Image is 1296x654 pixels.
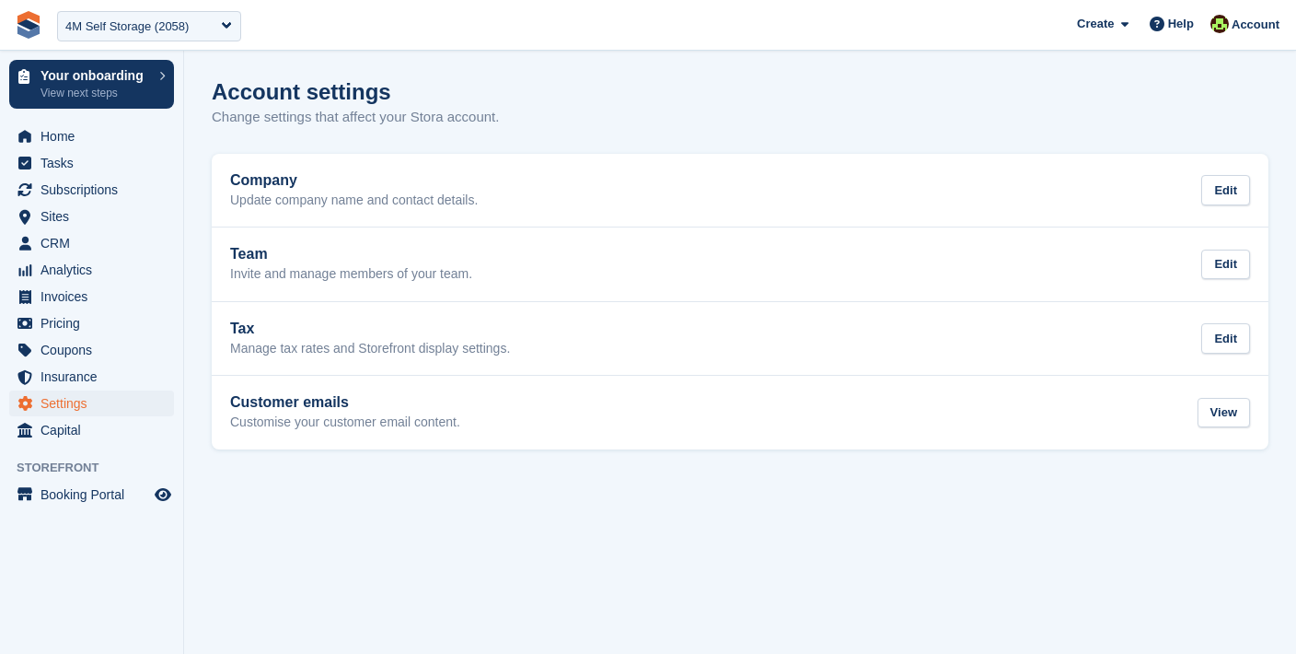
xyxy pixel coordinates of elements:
[230,172,478,189] h2: Company
[40,177,151,203] span: Subscriptions
[230,193,478,209] p: Update company name and contact details.
[9,310,174,336] a: menu
[9,257,174,283] a: menu
[40,85,150,101] p: View next steps
[212,228,1268,301] a: Team Invite and manage members of your team. Edit
[40,204,151,229] span: Sites
[230,394,460,411] h2: Customer emails
[152,484,174,506] a: Preview store
[1168,15,1194,33] span: Help
[9,482,174,508] a: menu
[212,376,1268,450] a: Customer emails Customise your customer email content. View
[9,123,174,149] a: menu
[40,337,151,363] span: Coupons
[1201,323,1250,354] div: Edit
[40,482,151,508] span: Booking Portal
[9,364,174,390] a: menu
[9,337,174,363] a: menu
[212,107,499,128] p: Change settings that affect your Stora account.
[40,150,151,176] span: Tasks
[1201,175,1250,205] div: Edit
[9,284,174,309] a: menu
[65,18,189,36] div: 4M Self Storage (2058)
[40,310,151,336] span: Pricing
[9,391,174,416] a: menu
[9,230,174,256] a: menu
[40,230,151,256] span: CRM
[212,79,391,104] h1: Account settings
[1232,16,1279,34] span: Account
[1077,15,1114,33] span: Create
[9,417,174,443] a: menu
[230,321,510,337] h2: Tax
[40,69,150,82] p: Your onboarding
[9,60,174,109] a: Your onboarding View next steps
[212,154,1268,228] a: Company Update company name and contact details. Edit
[40,391,151,416] span: Settings
[9,150,174,176] a: menu
[1210,15,1229,33] img: Catherine Coffey
[1201,250,1250,280] div: Edit
[1198,398,1250,428] div: View
[40,417,151,443] span: Capital
[230,415,460,431] p: Customise your customer email content.
[15,11,42,39] img: stora-icon-8386f47178a22dfd0bd8f6a31ec36ba5ce8667c1dd55bd0f319d3a0aa187defe.svg
[212,302,1268,376] a: Tax Manage tax rates and Storefront display settings. Edit
[230,341,510,357] p: Manage tax rates and Storefront display settings.
[40,284,151,309] span: Invoices
[230,246,472,263] h2: Team
[40,123,151,149] span: Home
[230,266,472,283] p: Invite and manage members of your team.
[9,177,174,203] a: menu
[17,459,183,477] span: Storefront
[9,204,174,229] a: menu
[40,257,151,283] span: Analytics
[40,364,151,390] span: Insurance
